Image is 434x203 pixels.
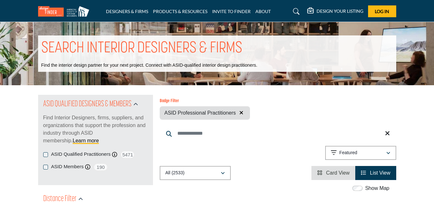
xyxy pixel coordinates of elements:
[365,184,390,192] label: Show Map
[160,126,396,141] input: Search Keyword
[165,170,185,176] p: All (2533)
[339,150,357,156] p: Featured
[368,5,396,17] button: Log In
[93,163,108,171] span: 190
[287,6,304,17] a: Search
[41,39,242,58] h1: SEARCH INTERIOR DESIGNERS & FIRMS
[255,9,271,14] a: ABOUT
[160,99,250,104] h6: Badge Filter
[370,170,390,176] span: List View
[38,6,92,17] img: Site Logo
[43,152,48,157] input: ASID Qualified Practitioners checkbox
[317,8,363,14] h5: DESIGN YOUR LISTING
[375,9,389,14] span: Log In
[153,9,207,14] a: PRODUCTS & RESOURCES
[41,62,257,69] p: Find the interior design partner for your next project. Connect with ASID-qualified interior desi...
[160,166,231,180] button: All (2533)
[120,151,135,159] span: 5471
[325,146,396,160] button: Featured
[43,99,132,110] h2: ASID QUALIFIED DESIGNERS & MEMBERS
[212,9,251,14] a: INVITE TO FINDER
[51,151,111,158] label: ASID Qualified Practitioners
[361,170,390,176] a: View List
[307,8,363,15] div: DESIGN YOUR LISTING
[73,138,99,143] a: Learn more
[317,170,350,176] a: View Card
[165,109,236,117] span: ASID Professional Practitioners
[355,166,396,180] li: List View
[311,166,355,180] li: Card View
[43,165,48,169] input: ASID Members checkbox
[43,114,148,145] p: Find Interior Designers, firms, suppliers, and organizations that support the profession and indu...
[326,170,350,176] span: Card View
[106,9,148,14] a: DESIGNERS & FIRMS
[51,163,84,170] label: ASID Members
